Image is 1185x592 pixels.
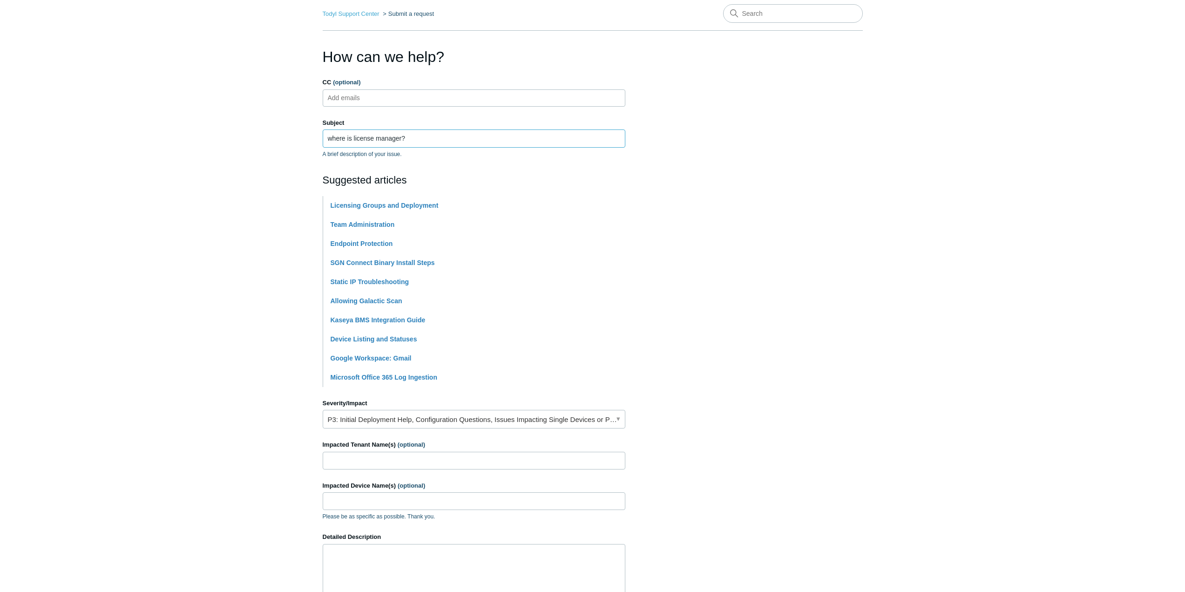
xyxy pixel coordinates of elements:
h2: Suggested articles [323,172,625,188]
li: Submit a request [381,10,434,17]
label: Impacted Tenant Name(s) [323,440,625,449]
a: Todyl Support Center [323,10,379,17]
li: Todyl Support Center [323,10,381,17]
a: Licensing Groups and Deployment [331,202,439,209]
a: SGN Connect Binary Install Steps [331,259,435,266]
span: (optional) [333,79,360,86]
span: (optional) [398,441,425,448]
label: Severity/Impact [323,399,625,408]
a: Kaseya BMS Integration Guide [331,316,426,324]
span: (optional) [398,482,425,489]
a: Device Listing and Statuses [331,335,417,343]
h1: How can we help? [323,46,625,68]
label: Subject [323,118,625,128]
a: P3: Initial Deployment Help, Configuration Questions, Issues Impacting Single Devices or Past Out... [323,410,625,429]
a: Team Administration [331,221,395,228]
input: Search [723,4,863,23]
a: Microsoft Office 365 Log Ingestion [331,374,437,381]
p: A brief description of your issue. [323,150,625,158]
a: Google Workspace: Gmail [331,354,412,362]
a: Static IP Troubleshooting [331,278,409,286]
a: Endpoint Protection [331,240,393,247]
label: Detailed Description [323,532,625,542]
input: Add emails [324,91,379,105]
label: CC [323,78,625,87]
p: Please be as specific as possible. Thank you. [323,512,625,521]
label: Impacted Device Name(s) [323,481,625,490]
a: Allowing Galactic Scan [331,297,402,305]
